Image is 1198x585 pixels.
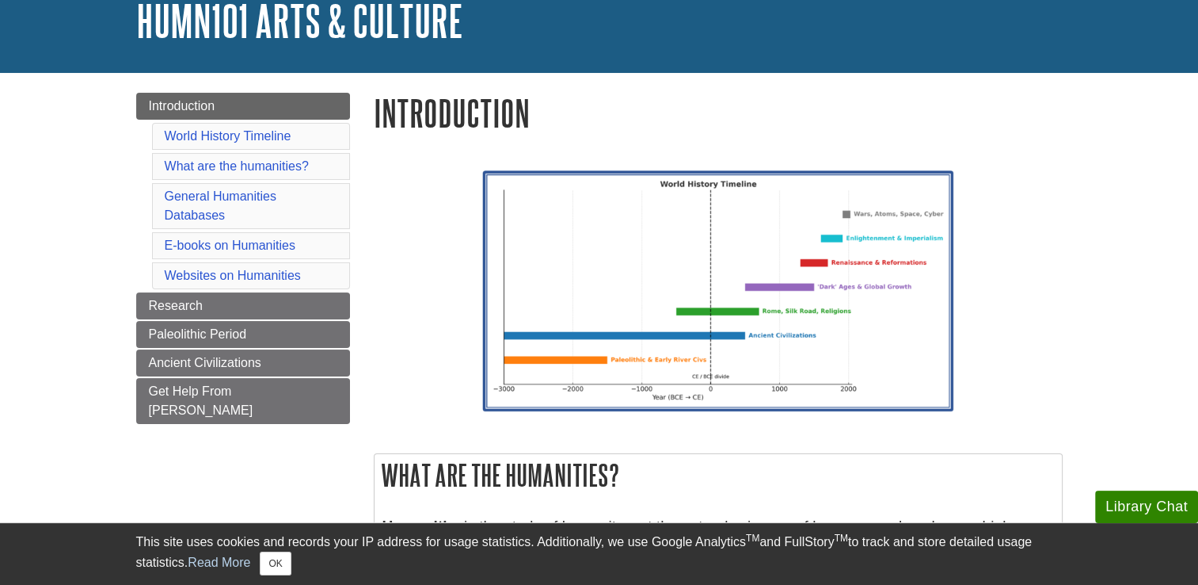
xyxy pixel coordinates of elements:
a: Introduction [136,93,350,120]
h1: Introduction [374,93,1063,133]
span: Ancient Civilizations [149,356,261,369]
a: Get Help From [PERSON_NAME] [136,378,350,424]
a: What are the humanities? [165,159,309,173]
p: is the study of humanity, not the natural sciences of humans, such as human biology or psychology... [382,515,1054,583]
a: Ancient Civilizations [136,350,350,377]
a: Read More [188,556,250,569]
a: E-books on Humanities [165,239,295,252]
button: Library Chat [1095,491,1198,523]
span: Research [149,299,203,312]
div: Guide Page Menu [136,93,350,424]
a: Research [136,292,350,319]
a: World History Timeline [165,129,291,143]
div: This site uses cookies and records your IP address for usage statistics. Additionally, we use Goo... [136,533,1063,575]
sup: TM [835,533,848,544]
h2: What are the humanities? [375,454,1062,496]
sup: TM [746,533,759,544]
span: Paleolithic Period [149,327,247,341]
span: Get Help From [PERSON_NAME] [149,384,253,417]
a: General Humanities Databases [165,189,276,222]
button: Close [260,552,291,575]
strong: Humanities [382,518,464,534]
a: Paleolithic Period [136,321,350,348]
span: Introduction [149,99,215,113]
a: Websites on Humanities [165,269,301,282]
